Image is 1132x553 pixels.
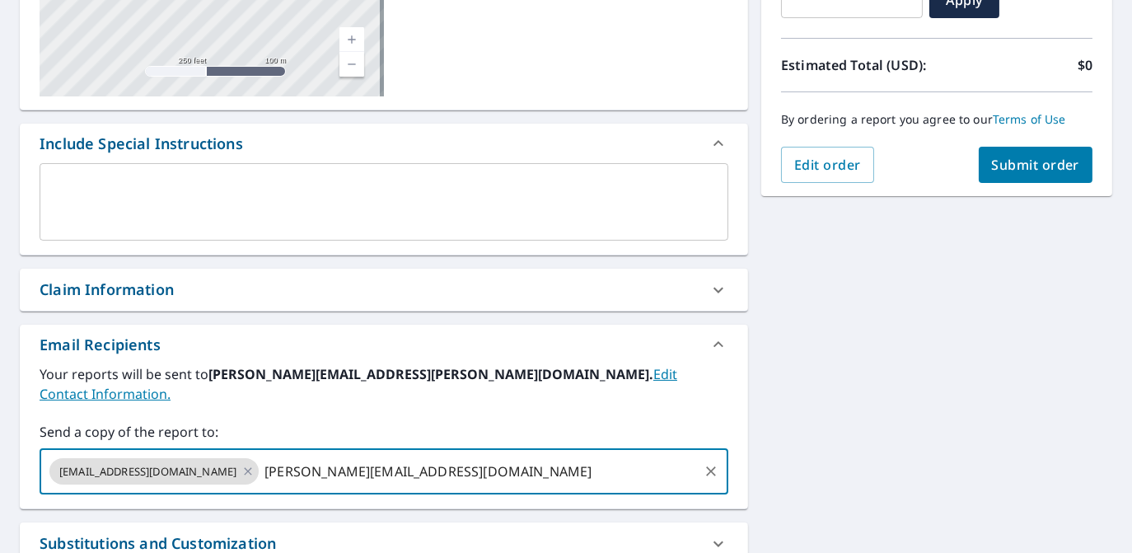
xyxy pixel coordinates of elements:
[794,156,861,174] span: Edit order
[781,112,1092,127] p: By ordering a report you agree to our
[781,147,874,183] button: Edit order
[1078,55,1092,75] p: $0
[993,111,1066,127] a: Terms of Use
[20,269,748,311] div: Claim Information
[20,325,748,364] div: Email Recipients
[40,334,161,356] div: Email Recipients
[979,147,1093,183] button: Submit order
[20,124,748,163] div: Include Special Instructions
[699,460,723,483] button: Clear
[40,279,174,301] div: Claim Information
[992,156,1080,174] span: Submit order
[49,458,259,485] div: [EMAIL_ADDRESS][DOMAIN_NAME]
[40,364,728,404] label: Your reports will be sent to
[781,55,937,75] p: Estimated Total (USD):
[40,133,243,155] div: Include Special Instructions
[208,365,653,383] b: [PERSON_NAME][EMAIL_ADDRESS][PERSON_NAME][DOMAIN_NAME].
[49,464,246,480] span: [EMAIL_ADDRESS][DOMAIN_NAME]
[40,422,728,442] label: Send a copy of the report to:
[339,27,364,52] a: Current Level 17, Zoom In
[339,52,364,77] a: Current Level 17, Zoom Out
